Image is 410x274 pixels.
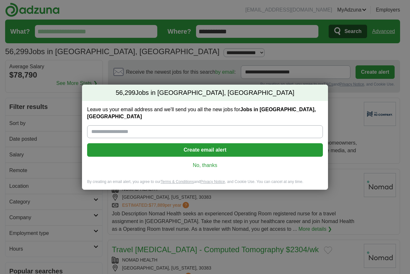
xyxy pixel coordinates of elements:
button: Create email alert [87,143,323,157]
a: No, thanks [92,162,318,169]
label: Leave us your email address and we'll send you all the new jobs for [87,106,323,120]
a: Terms & Conditions [160,179,194,184]
span: 56,299 [116,88,135,97]
h2: Jobs in [GEOGRAPHIC_DATA], [GEOGRAPHIC_DATA] [82,85,328,101]
a: Privacy Notice [201,179,225,184]
div: By creating an email alert, you agree to our and , and Cookie Use. You can cancel at any time. [82,179,328,190]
